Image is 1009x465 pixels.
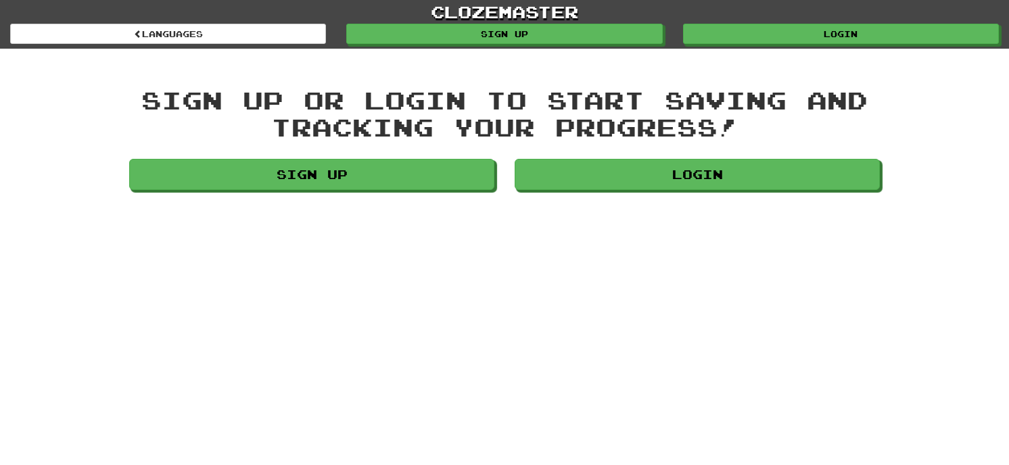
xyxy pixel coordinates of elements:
[346,24,662,44] a: Sign up
[129,159,494,190] a: Sign up
[129,87,880,140] div: Sign up or login to start saving and tracking your progress!
[10,24,326,44] a: Languages
[515,159,880,190] a: Login
[683,24,999,44] a: Login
